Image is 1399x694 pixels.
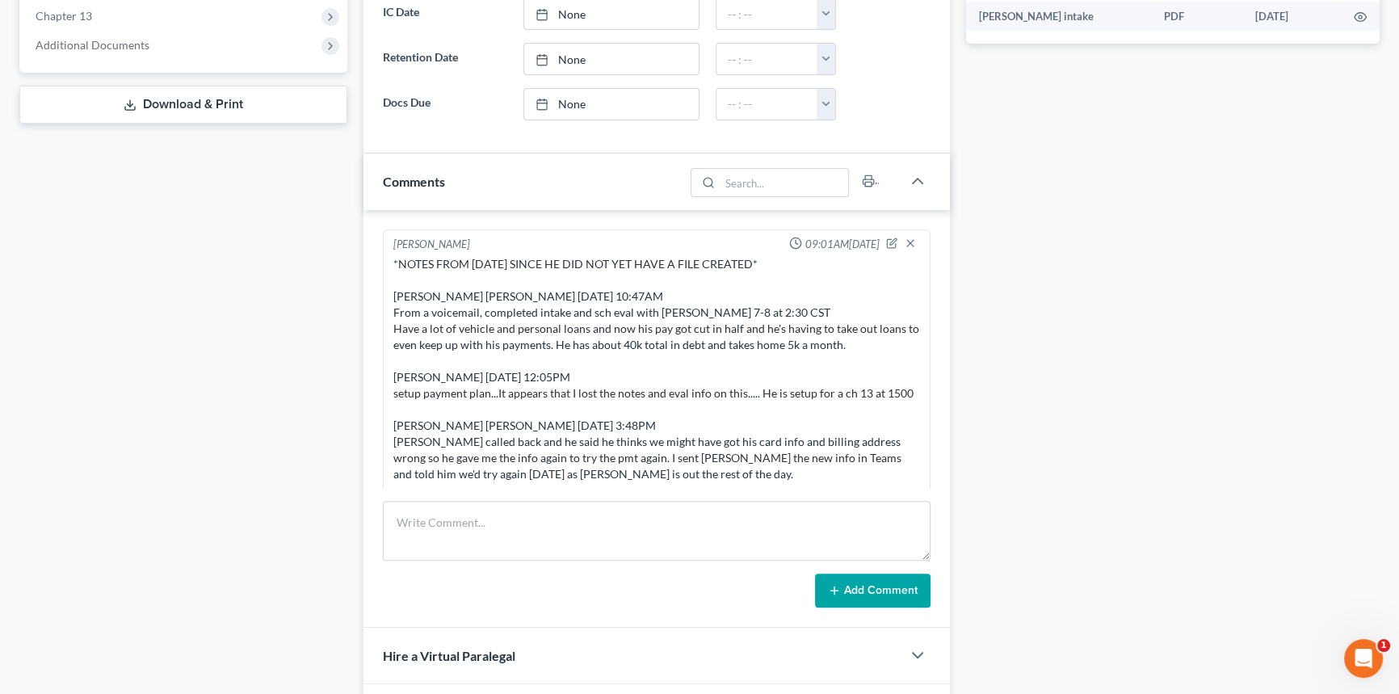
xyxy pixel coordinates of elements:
[383,648,515,663] span: Hire a Virtual Paralegal
[1242,2,1341,31] td: [DATE]
[393,237,470,253] div: [PERSON_NAME]
[36,38,149,52] span: Additional Documents
[524,89,698,120] a: None
[1377,639,1390,652] span: 1
[375,88,515,120] label: Docs Due
[805,237,880,252] span: 09:01AM[DATE]
[716,89,818,120] input: -- : --
[815,574,931,608] button: Add Comment
[36,9,92,23] span: Chapter 13
[966,2,1152,31] td: [PERSON_NAME] intake
[1344,639,1383,678] iframe: Intercom live chat
[720,169,848,196] input: Search...
[1151,2,1242,31] td: PDF
[393,256,920,482] div: *NOTES FROM [DATE] SINCE HE DID NOT YET HAVE A FILE CREATED* [PERSON_NAME] [PERSON_NAME] [DATE] 1...
[19,86,347,124] a: Download & Print
[716,44,818,74] input: -- : --
[524,44,698,74] a: None
[375,43,515,75] label: Retention Date
[383,174,445,189] span: Comments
